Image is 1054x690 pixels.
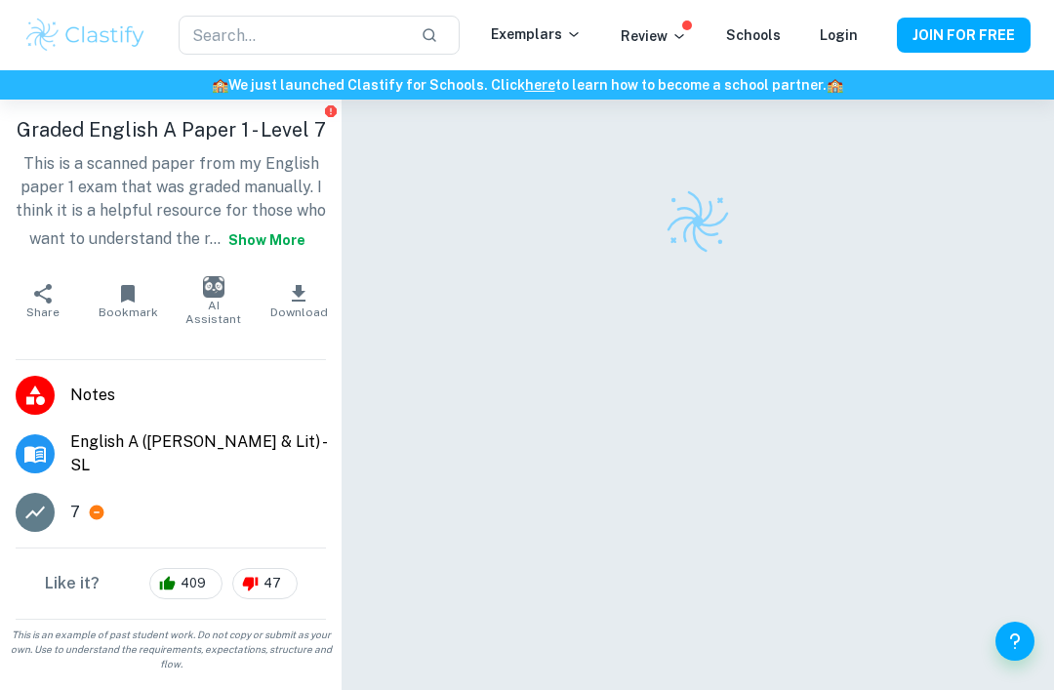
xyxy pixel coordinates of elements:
[99,305,158,319] span: Bookmark
[149,568,223,599] div: 409
[525,77,555,93] a: here
[171,273,257,328] button: AI Assistant
[323,103,338,118] button: Report issue
[820,27,858,43] a: Login
[203,276,224,298] img: AI Assistant
[621,25,687,47] p: Review
[827,77,843,93] span: 🏫
[4,74,1050,96] h6: We just launched Clastify for Schools. Click to learn how to become a school partner.
[491,23,582,45] p: Exemplars
[8,628,334,671] span: This is an example of past student work. Do not copy or submit as your own. Use to understand the...
[995,622,1034,661] button: Help and Feedback
[16,152,326,258] p: This is a scanned paper from my English paper 1 exam that was graded manually. I think it is a he...
[182,299,245,326] span: AI Assistant
[70,430,326,477] span: English A ([PERSON_NAME] & Lit) - SL
[212,77,228,93] span: 🏫
[664,187,732,256] img: Clastify logo
[253,574,292,593] span: 47
[270,305,328,319] span: Download
[170,574,217,593] span: 409
[726,27,781,43] a: Schools
[16,115,326,144] h1: Graded English A Paper 1 - Level 7
[86,273,172,328] button: Bookmark
[70,384,326,407] span: Notes
[257,273,343,328] button: Download
[232,568,298,599] div: 47
[221,223,313,258] button: Show more
[70,501,80,524] p: 7
[45,572,100,595] h6: Like it?
[23,16,147,55] img: Clastify logo
[897,18,1031,53] button: JOIN FOR FREE
[26,305,60,319] span: Share
[179,16,405,55] input: Search...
